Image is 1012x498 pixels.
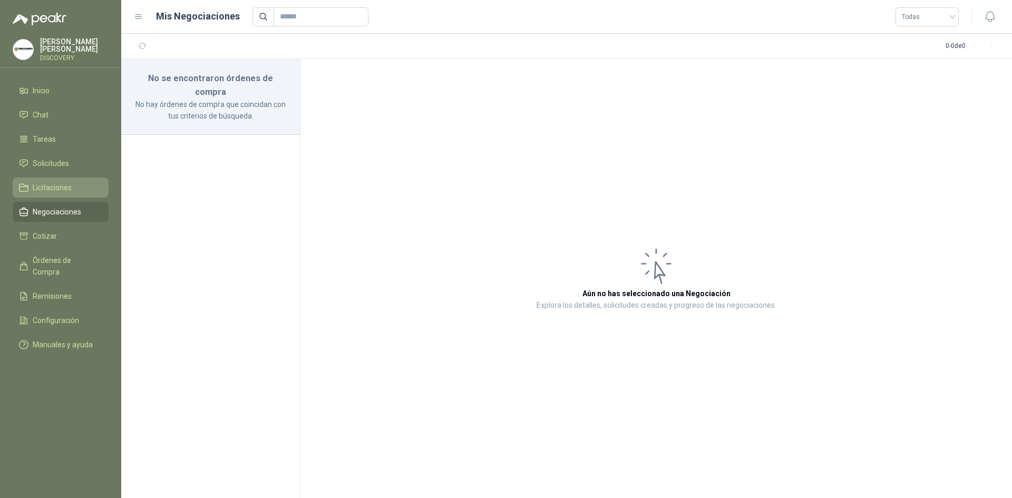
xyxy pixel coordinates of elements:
[33,158,69,169] span: Solicitudes
[13,129,109,149] a: Tareas
[40,38,109,53] p: [PERSON_NAME] [PERSON_NAME]
[33,230,57,242] span: Cotizar
[156,9,240,24] h1: Mis Negociaciones
[13,81,109,101] a: Inicio
[13,226,109,246] a: Cotizar
[13,310,109,330] a: Configuración
[13,40,33,60] img: Company Logo
[13,286,109,306] a: Remisiones
[13,178,109,198] a: Licitaciones
[13,153,109,173] a: Solicitudes
[13,105,109,125] a: Chat
[33,206,81,218] span: Negociaciones
[33,255,99,278] span: Órdenes de Compra
[582,288,731,299] h3: Aún no has seleccionado una Negociación
[33,109,48,121] span: Chat
[33,290,72,302] span: Remisiones
[13,13,66,25] img: Logo peakr
[946,38,999,55] div: 0 - 0 de 0
[33,339,93,350] span: Manuales y ayuda
[134,99,287,122] p: No hay órdenes de compra que coincidan con tus criterios de búsqueda.
[134,72,287,99] h3: No se encontraron órdenes de compra
[537,299,776,312] p: Explora los detalles, solicitudes creadas y progreso de las negociaciones.
[902,9,952,25] span: Todas
[33,182,72,193] span: Licitaciones
[33,315,79,326] span: Configuración
[13,335,109,355] a: Manuales y ayuda
[40,55,109,61] p: DISCOVERY
[33,85,50,96] span: Inicio
[33,133,56,145] span: Tareas
[13,202,109,222] a: Negociaciones
[13,250,109,282] a: Órdenes de Compra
